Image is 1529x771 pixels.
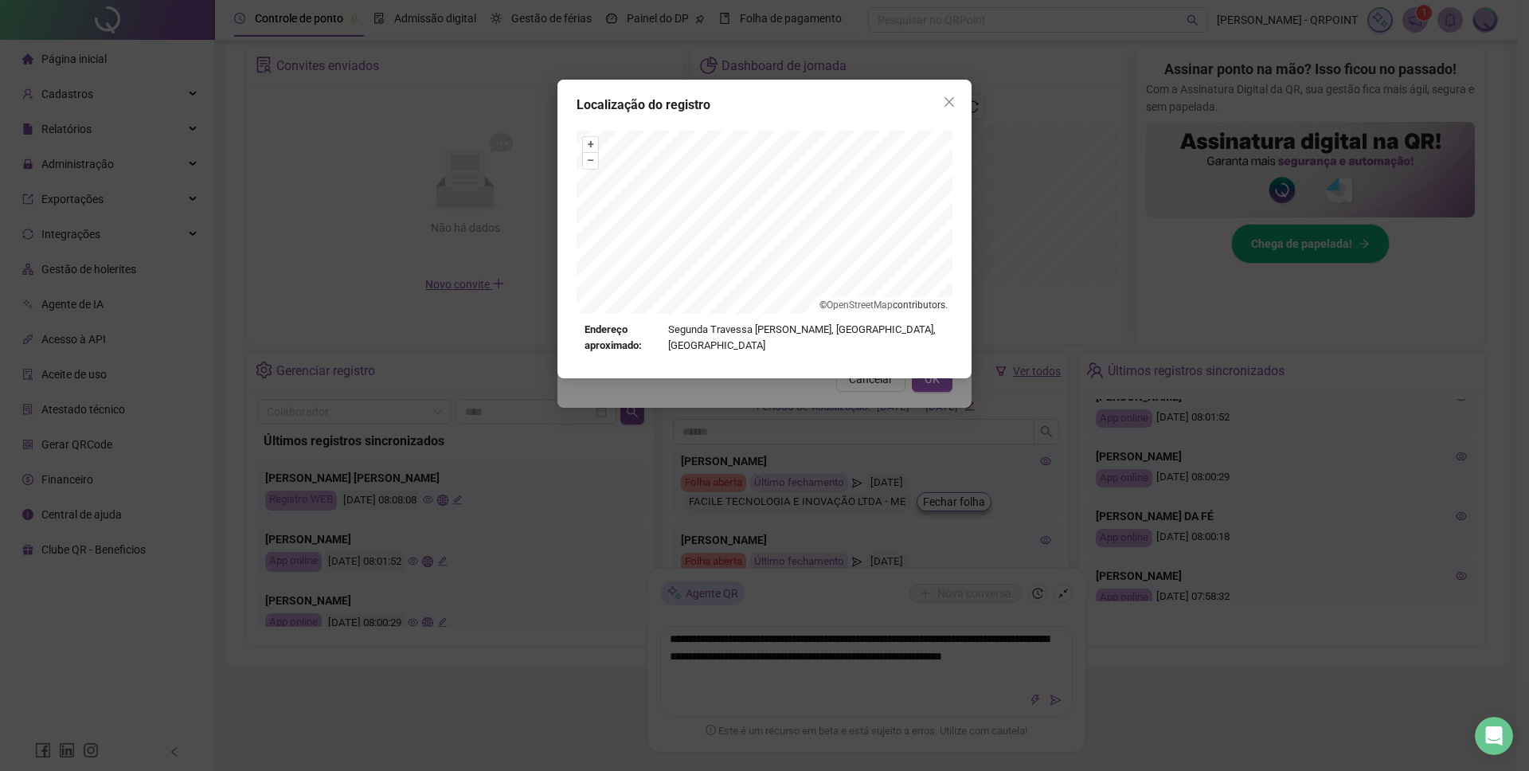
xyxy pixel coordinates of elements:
[577,96,952,115] div: Localização do registro
[819,299,948,311] li: © contributors.
[583,137,598,152] button: +
[943,96,956,108] span: close
[583,153,598,168] button: –
[585,322,662,354] strong: Endereço aproximado:
[937,89,962,115] button: Close
[827,299,893,311] a: OpenStreetMap
[1475,717,1513,755] iframe: Intercom live chat
[585,322,944,354] div: Segunda Travessa [PERSON_NAME], [GEOGRAPHIC_DATA], [GEOGRAPHIC_DATA]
